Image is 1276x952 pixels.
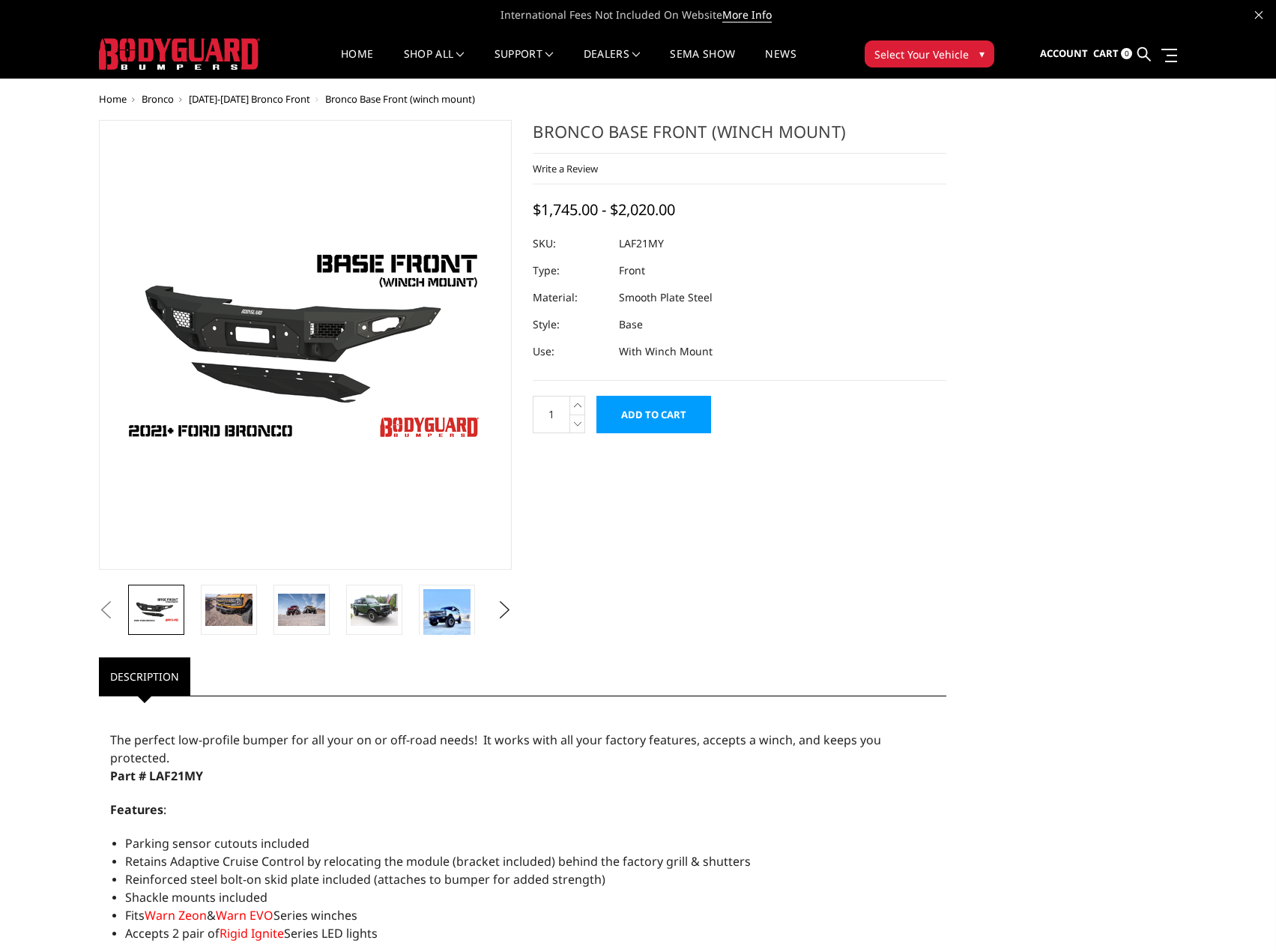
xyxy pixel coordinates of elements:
a: Bronco [142,92,174,106]
span: Accepts 2 pair of Series LED lights [125,925,378,942]
a: Description [99,657,190,696]
img: Bronco Base Front (winch mount) [205,594,253,625]
span: Select Your Vehicle [874,46,969,62]
a: Cart 0 [1093,34,1132,74]
dt: Style: [533,311,608,338]
button: Select Your Vehicle [865,40,994,67]
img: Bronco Base Front (winch mount) [278,594,325,625]
span: : [110,801,166,818]
dt: Material: [533,284,608,311]
span: Shackle mounts included [125,889,267,906]
a: Warn EVO [216,907,273,924]
a: Account [1040,34,1088,74]
button: Previous [95,599,118,621]
dd: With Winch Mount [619,338,713,365]
span: Reinforced steel bolt-on skid plate included (attaches to bumper for added strength) [125,871,605,888]
img: Bronco Base Front (winch mount) [351,594,398,625]
dt: SKU: [533,230,608,257]
a: Home [99,92,127,106]
span: 0 [1121,48,1132,59]
a: Dealers [584,49,641,78]
a: Warn Zeon [145,907,207,924]
a: Support [495,49,554,78]
dd: Base [619,311,643,338]
a: Home [341,49,373,78]
span: ▾ [979,46,985,61]
img: Freedom Series - Bronco Base Front Bumper [133,597,180,623]
span: $1,745.00 - $2,020.00 [533,199,675,220]
a: shop all [404,49,465,78]
span: Bronco Base Front (winch mount) [325,92,475,106]
span: Fits & Series winches [125,907,357,924]
dd: Front [619,257,645,284]
span: Parking sensor cutouts included [125,835,309,852]
span: Account [1040,46,1088,60]
dd: LAF21MY [619,230,664,257]
span: Retains Adaptive Cruise Control by relocating the module (bracket included) behind the factory gr... [125,853,751,870]
strong: Features [110,801,163,818]
strong: Part # LAF21MY [110,768,203,784]
a: Freedom Series - Bronco Base Front Bumper [99,120,512,570]
a: Rigid Ignite [220,925,284,942]
img: Bronco Base Front (winch mount) [423,589,471,652]
a: Write a Review [533,162,598,175]
dd: Smooth Plate Steel [619,284,713,311]
h1: Bronco Base Front (winch mount) [533,120,946,154]
a: SEMA Show [670,49,735,78]
input: Add to Cart [596,396,711,433]
span: The perfect low-profile bumper for all your on or off-road needs! It works with all your factory ... [110,732,881,766]
button: Next [493,599,515,621]
a: News [765,49,796,78]
dt: Use: [533,338,608,365]
a: More Info [722,7,772,22]
img: Freedom Series - Bronco Base Front Bumper [118,239,492,451]
img: BODYGUARD BUMPERS [99,38,260,70]
span: Cart [1093,46,1119,60]
dt: Type: [533,257,608,284]
a: [DATE]-[DATE] Bronco Front [189,92,310,106]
